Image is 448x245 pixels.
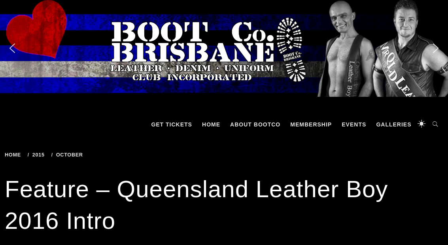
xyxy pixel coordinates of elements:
[5,173,443,237] h1: Feature – Queensland Leather Boy 2016 Intro
[198,113,224,136] a: Home
[147,113,196,136] a: GET TICKETS
[5,152,239,158] div: Breadcrumbs
[226,113,284,136] a: About BootCo
[51,152,86,158] a: October
[5,152,24,158] a: Home
[6,42,19,55] img: previous arrow
[429,42,442,55] img: next arrow
[28,152,47,158] a: 2015
[372,113,415,136] a: Galleries
[338,113,370,136] a: Events
[286,113,336,136] a: Membership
